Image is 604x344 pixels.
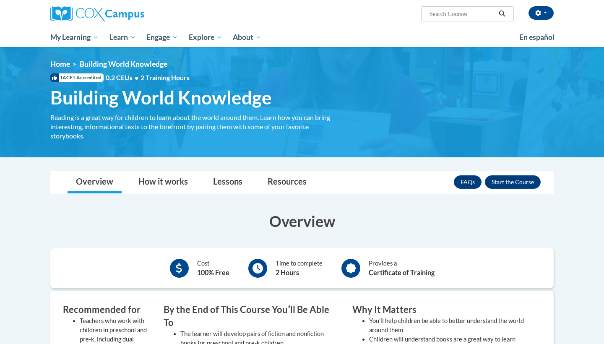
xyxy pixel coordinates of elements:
a: How it works [130,171,196,193]
div: Reading is a great way for children to learn about the world around them. Learn how you can bring... [50,113,340,141]
a: About [228,28,267,47]
h3: By the End of This Course Youʹll Be Able To [164,303,340,329]
a: Resources [259,171,315,193]
button: Search [496,9,508,19]
a: Lessons [205,171,251,193]
span: IACET Accredited [50,73,104,82]
span: Learn [109,32,136,42]
div: Main menu [38,28,566,47]
span: • [135,73,138,81]
img: Cox Campus [50,6,144,21]
span: My Learning [50,32,99,42]
span: 0.2 CEUs [106,73,190,82]
li: You'll help children be able to better understand the world around them [369,316,528,335]
span: Building World Knowledge [80,60,167,68]
span: 2 Training Hours [141,73,190,81]
div: Time to complete [276,259,323,278]
a: Cox Campus [50,6,210,21]
h3: Recommended for [63,303,151,316]
span: Engage [146,32,178,42]
a: Overview [68,171,122,193]
button: Enroll [485,175,541,189]
b: Certificate of Training [369,268,435,276]
div: Cost [197,259,229,278]
div: Provides a [369,259,435,278]
a: Engage [141,28,183,47]
a: En español [514,29,560,46]
button: Account Settings [528,6,554,20]
b: 100% Free [197,268,229,276]
h3: Why It Matters [352,303,528,316]
input: Search Courses [429,9,496,19]
span: En español [519,33,555,42]
a: FAQs [454,175,482,189]
span: About [233,32,261,42]
b: 2 Hours [276,268,299,276]
a: Explore [183,28,228,47]
a: Home [50,60,70,68]
li: Children will understand books are a great way to learn [369,335,528,344]
a: Learn [104,28,141,47]
span: Explore [189,32,222,42]
span: Building World Knowledge [50,86,272,109]
h3: Overview [50,211,554,232]
a: My Learning [45,28,104,47]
